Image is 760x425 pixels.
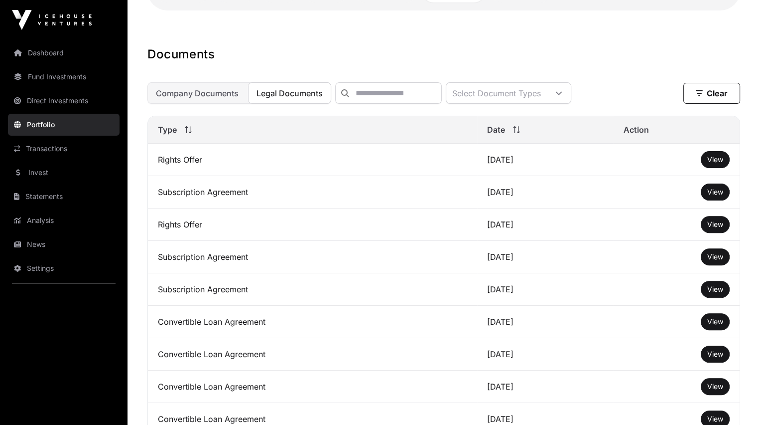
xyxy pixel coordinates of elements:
[8,42,120,64] a: Dashboard
[707,284,723,294] a: View
[477,209,614,241] td: [DATE]
[701,346,730,363] button: View
[477,241,614,273] td: [DATE]
[446,83,547,103] div: Select Document Types
[707,220,723,228] span: View
[148,338,477,371] td: Convertible Loan Agreement
[148,306,477,338] td: Convertible Loan Agreement
[487,124,505,136] span: Date
[256,88,323,98] span: Legal Documents
[477,338,614,371] td: [DATE]
[707,382,723,391] span: View
[156,88,239,98] span: Company Documents
[683,83,740,104] button: Clear
[707,155,723,164] span: View
[707,187,723,197] a: View
[707,252,723,261] span: View
[707,219,723,229] a: View
[624,124,649,136] span: Action
[707,382,723,392] a: View
[701,216,730,233] button: View
[8,90,120,112] a: Direct Investments
[477,144,614,176] td: [DATE]
[12,10,92,30] img: Icehouse Ventures Logo
[158,124,177,136] span: Type
[707,415,723,423] span: View
[8,66,120,88] a: Fund Investments
[8,210,120,231] a: Analysis
[701,151,730,168] button: View
[148,371,477,403] td: Convertible Loan Agreement
[8,233,120,255] a: News
[8,186,120,208] a: Statements
[148,144,477,176] td: Rights Offer
[8,114,120,136] a: Portfolio
[147,46,740,62] h1: Documents
[8,162,120,184] a: Invest
[707,155,723,165] a: View
[707,317,723,326] span: View
[148,241,477,273] td: Subscription Agreement
[477,371,614,403] td: [DATE]
[8,138,120,160] a: Transactions
[148,176,477,209] td: Subscription Agreement
[707,317,723,327] a: View
[147,82,247,104] button: Company Documents
[477,273,614,306] td: [DATE]
[477,306,614,338] td: [DATE]
[707,414,723,424] a: View
[707,285,723,293] span: View
[710,377,760,425] iframe: Chat Widget
[477,176,614,209] td: [DATE]
[701,281,730,298] button: View
[148,209,477,241] td: Rights Offer
[701,184,730,201] button: View
[701,313,730,330] button: View
[707,349,723,359] a: View
[707,188,723,196] span: View
[248,82,331,104] button: Legal Documents
[701,248,730,265] button: View
[148,273,477,306] td: Subscription Agreement
[701,378,730,395] button: View
[8,257,120,279] a: Settings
[707,350,723,358] span: View
[707,252,723,262] a: View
